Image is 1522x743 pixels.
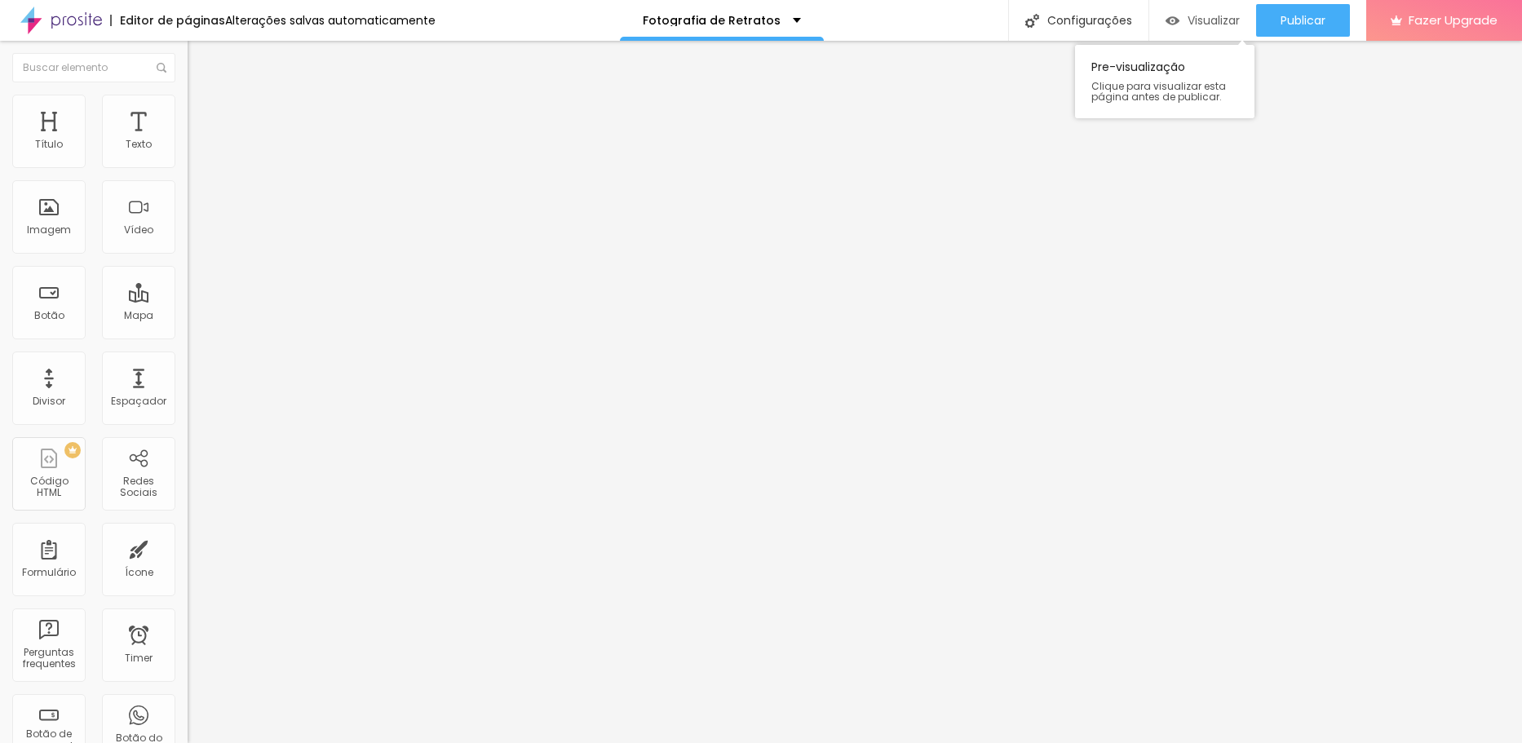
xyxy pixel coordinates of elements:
span: Visualizar [1188,14,1240,27]
div: Título [35,139,63,150]
div: Alterações salvas automaticamente [225,15,436,26]
span: Publicar [1281,14,1325,27]
div: Editor de páginas [110,15,225,26]
div: Redes Sociais [106,475,170,499]
div: Mapa [124,310,153,321]
div: Botão [34,310,64,321]
div: Divisor [33,396,65,407]
p: Fotografia de Retratos [643,15,781,26]
div: Ícone [125,567,153,578]
div: Espaçador [111,396,166,407]
div: Pre-visualização [1075,45,1254,118]
div: Código HTML [16,475,81,499]
img: view-1.svg [1166,14,1179,28]
img: Icone [1025,14,1039,28]
span: Fazer Upgrade [1409,13,1498,27]
div: Perguntas frequentes [16,647,81,670]
iframe: Editor [188,41,1522,743]
div: Texto [126,139,152,150]
div: Vídeo [124,224,153,236]
button: Publicar [1256,4,1350,37]
span: Clique para visualizar esta página antes de publicar. [1091,81,1238,102]
button: Visualizar [1149,4,1256,37]
div: Timer [125,652,153,664]
div: Formulário [22,567,76,578]
input: Buscar elemento [12,53,175,82]
img: Icone [157,63,166,73]
div: Imagem [27,224,71,236]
